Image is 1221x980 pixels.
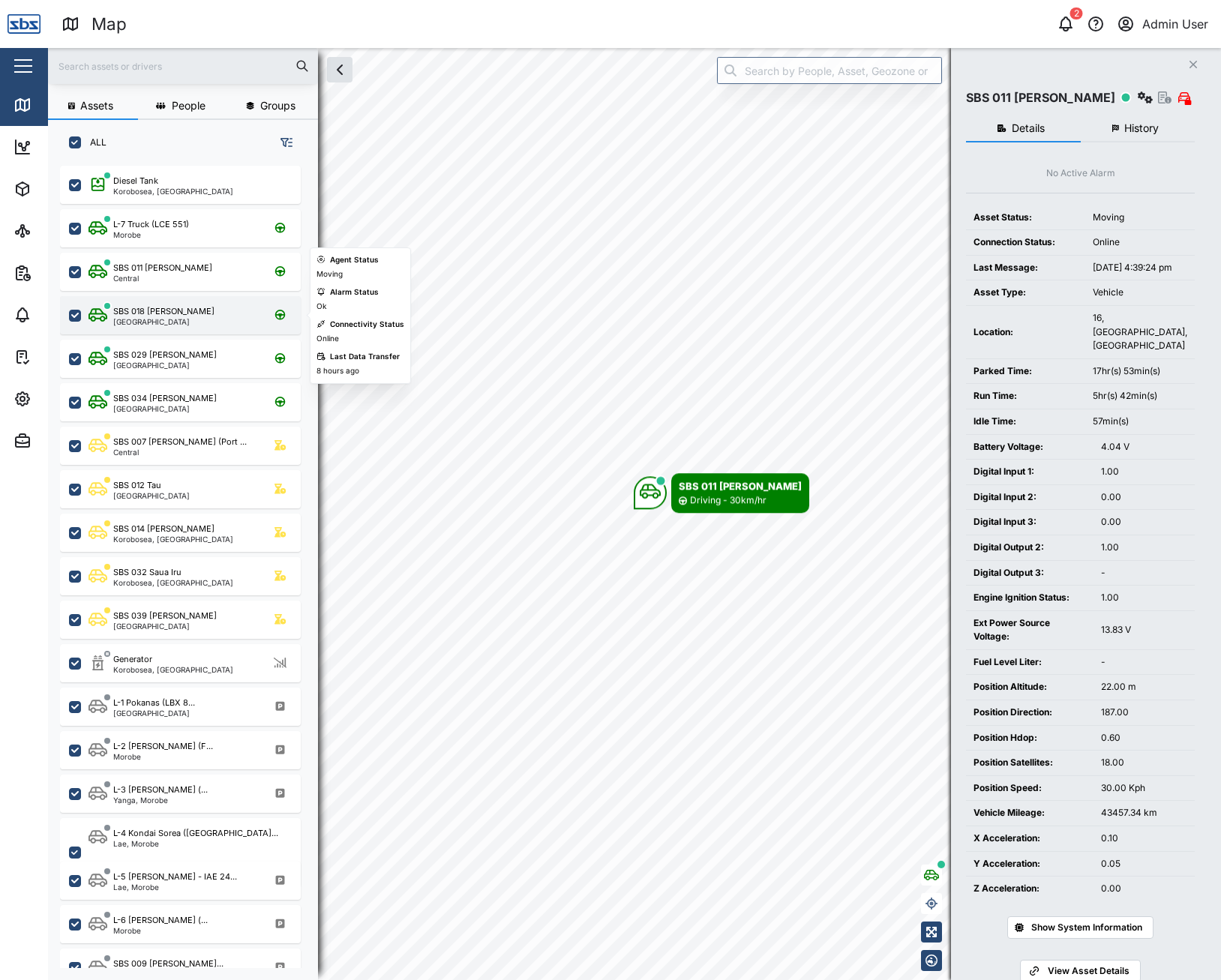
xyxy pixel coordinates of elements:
[39,97,73,113] div: Map
[91,11,127,37] div: Map
[1101,490,1187,505] div: 0.00
[1101,591,1187,605] div: 1.00
[717,57,942,84] input: Search by People, Asset, Geozone or Place
[39,307,85,323] div: Alarms
[330,286,379,298] div: Alarm Status
[1115,13,1209,34] button: Admin User
[113,784,208,796] div: L-3 [PERSON_NAME] (...
[1012,123,1045,133] span: Details
[1101,832,1187,846] div: 0.10
[113,231,189,238] div: Morobe
[1093,389,1187,403] div: 5hr(s) 42min(s)
[39,349,80,365] div: Tasks
[39,139,106,155] div: Dashboard
[113,666,233,673] div: Korobosea, [GEOGRAPHIC_DATA]
[113,927,208,934] div: Morobe
[1070,7,1083,19] div: 2
[113,697,195,709] div: L-1 Pokanas (LBX 8...
[1101,623,1187,637] div: 13.83 V
[1101,756,1187,770] div: 18.00
[113,175,158,187] div: Diesel Tank
[973,832,1086,846] div: X Acceleration:
[7,7,40,40] img: Main Logo
[1101,566,1187,580] div: -
[1101,465,1187,479] div: 1.00
[1101,541,1187,555] div: 1.00
[113,871,237,883] div: L-5 [PERSON_NAME] - IAE 24...
[113,653,152,666] div: Generator
[973,235,1078,250] div: Connection Status:
[1101,731,1187,745] div: 0.60
[113,796,208,804] div: Yanga, Morobe
[113,840,278,847] div: Lae, Morobe
[1046,166,1115,181] div: No Active Alarm
[1101,806,1187,820] div: 43457.34 km
[973,364,1078,379] div: Parked Time:
[973,465,1086,479] div: Digital Input 1:
[1101,440,1187,454] div: 4.04 V
[113,479,161,492] div: SBS 012 Tau
[1093,364,1187,379] div: 17hr(s) 53min(s)
[172,100,205,111] span: People
[113,958,223,970] div: SBS 009 [PERSON_NAME]...
[973,882,1086,896] div: Z Acceleration:
[973,680,1086,694] div: Position Altitude:
[113,448,247,456] div: Central
[113,740,213,753] div: L-2 [PERSON_NAME] (F...
[973,515,1086,529] div: Digital Input 3:
[973,211,1078,225] div: Asset Status:
[113,914,208,927] div: L-6 [PERSON_NAME] (...
[1124,123,1159,133] span: History
[113,392,217,405] div: SBS 034 [PERSON_NAME]
[973,325,1078,340] div: Location:
[113,579,233,586] div: Korobosea, [GEOGRAPHIC_DATA]
[1093,235,1187,250] div: Online
[113,535,233,543] div: Korobosea, [GEOGRAPHIC_DATA]
[679,478,802,493] div: SBS 011 [PERSON_NAME]
[260,100,295,111] span: Groups
[39,181,85,197] div: Assets
[1101,680,1187,694] div: 22.00 m
[1101,882,1187,896] div: 0.00
[81,136,106,148] label: ALL
[330,351,400,363] div: Last Data Transfer
[973,261,1078,275] div: Last Message:
[1101,515,1187,529] div: 0.00
[39,433,83,449] div: Admin
[39,223,75,239] div: Sites
[1101,781,1187,796] div: 30.00 Kph
[1093,415,1187,429] div: 57min(s)
[1101,857,1187,871] div: 0.05
[1093,311,1187,353] div: 16, [GEOGRAPHIC_DATA], [GEOGRAPHIC_DATA]
[1101,655,1187,670] div: -
[113,361,217,369] div: [GEOGRAPHIC_DATA]
[973,616,1086,644] div: Ext Power Source Voltage:
[316,365,359,377] div: 8 hours ago
[113,709,195,717] div: [GEOGRAPHIC_DATA]
[113,187,233,195] div: Korobosea, [GEOGRAPHIC_DATA]
[973,756,1086,770] div: Position Satellites:
[113,566,181,579] div: SBS 032 Saua Iru
[113,262,212,274] div: SBS 011 [PERSON_NAME]
[113,753,213,760] div: Morobe
[1142,15,1208,34] div: Admin User
[973,286,1078,300] div: Asset Type:
[973,731,1086,745] div: Position Hdop:
[39,265,90,281] div: Reports
[973,706,1086,720] div: Position Direction:
[39,391,92,407] div: Settings
[973,806,1086,820] div: Vehicle Mileage:
[80,100,113,111] span: Assets
[113,218,189,231] div: L-7 Truck (LCE 551)
[973,857,1086,871] div: Y Acceleration:
[973,389,1078,403] div: Run Time:
[316,268,343,280] div: Moving
[113,405,217,412] div: [GEOGRAPHIC_DATA]
[1031,917,1142,938] span: Show System Information
[113,622,217,630] div: [GEOGRAPHIC_DATA]
[690,493,766,508] div: Driving - 30km/hr
[113,274,212,282] div: Central
[330,319,404,331] div: Connectivity Status
[973,490,1086,505] div: Digital Input 2:
[113,436,247,448] div: SBS 007 [PERSON_NAME] (Port ...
